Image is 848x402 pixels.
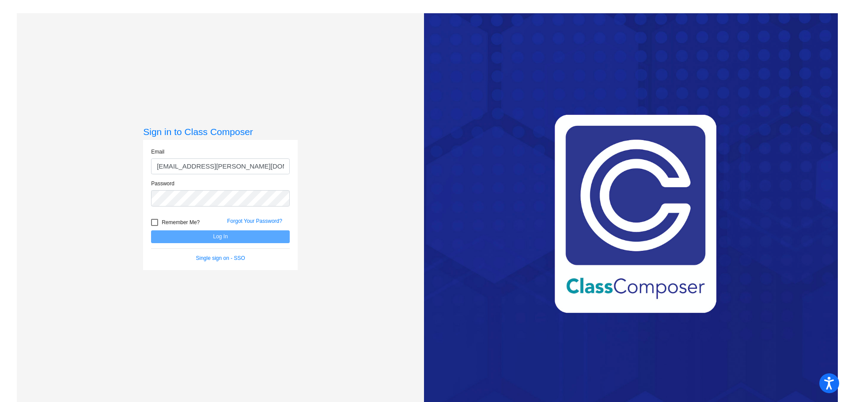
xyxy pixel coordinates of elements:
h3: Sign in to Class Composer [143,126,298,137]
span: Remember Me? [162,217,200,228]
label: Email [151,148,164,156]
label: Password [151,180,174,188]
button: Log In [151,230,290,243]
a: Forgot Your Password? [227,218,282,224]
a: Single sign on - SSO [196,255,245,261]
